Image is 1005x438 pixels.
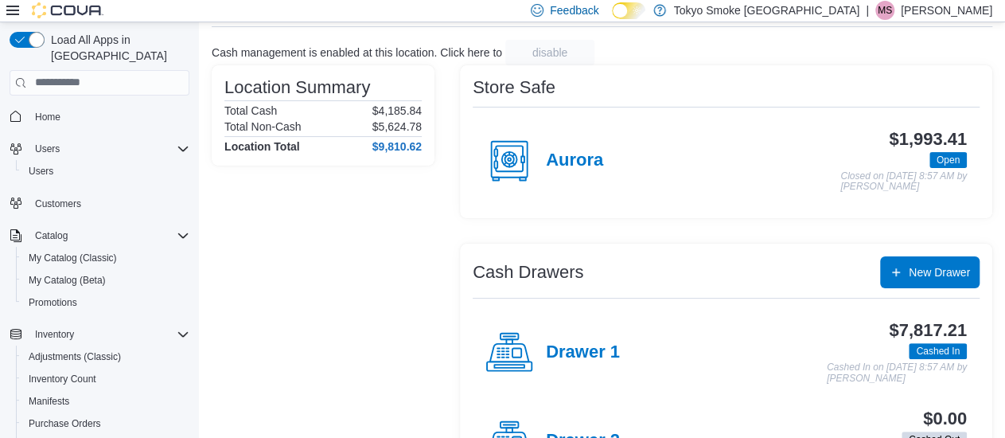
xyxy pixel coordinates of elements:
[473,78,555,97] h3: Store Safe
[16,269,196,291] button: My Catalog (Beta)
[29,139,189,158] span: Users
[224,104,277,117] h6: Total Cash
[22,293,189,312] span: Promotions
[22,347,189,366] span: Adjustments (Classic)
[16,390,196,413] button: Manifests
[35,197,81,210] span: Customers
[22,392,189,411] span: Manifests
[35,229,68,242] span: Catalog
[909,343,967,359] span: Cashed In
[372,120,422,133] p: $5,624.78
[827,362,967,384] p: Cashed In on [DATE] 8:57 AM by [PERSON_NAME]
[909,264,970,280] span: New Drawer
[29,296,77,309] span: Promotions
[937,153,960,167] span: Open
[35,143,60,155] span: Users
[29,252,117,264] span: My Catalog (Classic)
[29,350,121,363] span: Adjustments (Classic)
[224,140,300,153] h4: Location Total
[29,108,67,127] a: Home
[16,413,196,435] button: Purchase Orders
[880,256,980,288] button: New Drawer
[22,162,189,181] span: Users
[866,1,869,20] p: |
[22,370,103,389] a: Inventory Count
[224,120,302,133] h6: Total Non-Cash
[29,107,189,127] span: Home
[16,368,196,390] button: Inventory Count
[45,32,189,64] span: Load All Apps in [GEOGRAPHIC_DATA]
[29,395,69,408] span: Manifests
[889,130,967,149] h3: $1,993.41
[22,248,123,268] a: My Catalog (Classic)
[212,46,502,59] p: Cash management is enabled at this location. Click here to
[923,409,967,428] h3: $0.00
[875,1,894,20] div: Michele Singh
[22,248,189,268] span: My Catalog (Classic)
[29,139,66,158] button: Users
[29,417,101,430] span: Purchase Orders
[16,346,196,368] button: Adjustments (Classic)
[3,105,196,128] button: Home
[32,2,103,18] img: Cova
[532,45,567,61] span: disable
[505,40,594,65] button: disable
[546,151,603,171] h4: Aurora
[612,2,645,19] input: Dark Mode
[224,78,370,97] h3: Location Summary
[372,140,422,153] h4: $9,810.62
[29,194,88,213] a: Customers
[29,373,96,385] span: Inventory Count
[372,104,422,117] p: $4,185.84
[29,165,53,178] span: Users
[916,344,960,358] span: Cashed In
[3,192,196,215] button: Customers
[22,347,127,366] a: Adjustments (Classic)
[878,1,892,20] span: MS
[473,263,583,282] h3: Cash Drawers
[929,152,967,168] span: Open
[16,247,196,269] button: My Catalog (Classic)
[3,138,196,160] button: Users
[22,414,189,433] span: Purchase Orders
[29,325,189,344] span: Inventory
[22,370,189,389] span: Inventory Count
[29,226,189,245] span: Catalog
[612,19,613,20] span: Dark Mode
[29,325,80,344] button: Inventory
[22,392,76,411] a: Manifests
[29,274,106,287] span: My Catalog (Beta)
[840,171,967,193] p: Closed on [DATE] 8:57 AM by [PERSON_NAME]
[35,111,60,123] span: Home
[22,271,189,290] span: My Catalog (Beta)
[29,226,74,245] button: Catalog
[35,328,74,341] span: Inventory
[674,1,860,20] p: Tokyo Smoke [GEOGRAPHIC_DATA]
[546,342,620,363] h4: Drawer 1
[29,194,189,213] span: Customers
[22,414,107,433] a: Purchase Orders
[889,321,967,340] h3: $7,817.21
[22,162,60,181] a: Users
[16,291,196,314] button: Promotions
[3,323,196,346] button: Inventory
[3,225,196,247] button: Catalog
[22,271,112,290] a: My Catalog (Beta)
[550,2,598,18] span: Feedback
[16,160,196,182] button: Users
[901,1,992,20] p: [PERSON_NAME]
[22,293,84,312] a: Promotions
